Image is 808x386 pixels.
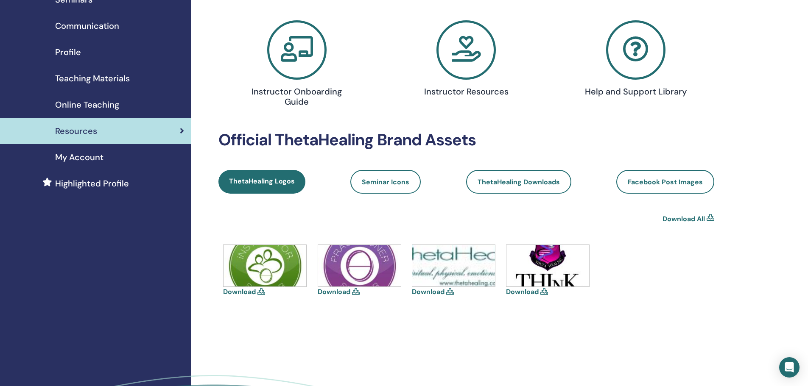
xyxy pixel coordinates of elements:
span: ThetaHealing Downloads [478,178,560,186]
span: ThetaHealing Logos [229,177,295,186]
span: Online Teaching [55,98,119,111]
span: Resources [55,125,97,137]
a: Download [318,287,350,296]
span: Communication [55,19,119,32]
a: Help and Support Library [556,20,716,100]
a: Seminar Icons [350,170,421,194]
h4: Help and Support Library [580,86,692,97]
span: Highlighted Profile [55,177,129,190]
a: Download [412,287,445,296]
a: Facebook Post Images [616,170,714,194]
h2: Official ThetaHealing Brand Assets [218,131,714,150]
span: Profile [55,46,81,58]
span: My Account [55,151,103,164]
span: Teaching Materials [55,72,130,85]
a: Download All [663,214,705,224]
span: Facebook Post Images [628,178,703,186]
a: ThetaHealing Logos [218,170,305,194]
a: Instructor Onboarding Guide [217,20,377,110]
h4: Instructor Onboarding Guide [241,86,352,107]
a: Instructor Resources [387,20,546,100]
img: thetahealing-logo-a-copy.jpg [412,245,495,286]
img: icons-practitioner.jpg [318,245,401,286]
img: icons-instructor.jpg [224,245,306,286]
div: Open Intercom Messenger [779,357,800,378]
span: Seminar Icons [362,178,409,186]
a: Download [223,287,256,296]
a: Download [506,287,539,296]
a: ThetaHealing Downloads [466,170,571,194]
img: think-shield.jpg [506,245,589,286]
h4: Instructor Resources [411,86,522,97]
